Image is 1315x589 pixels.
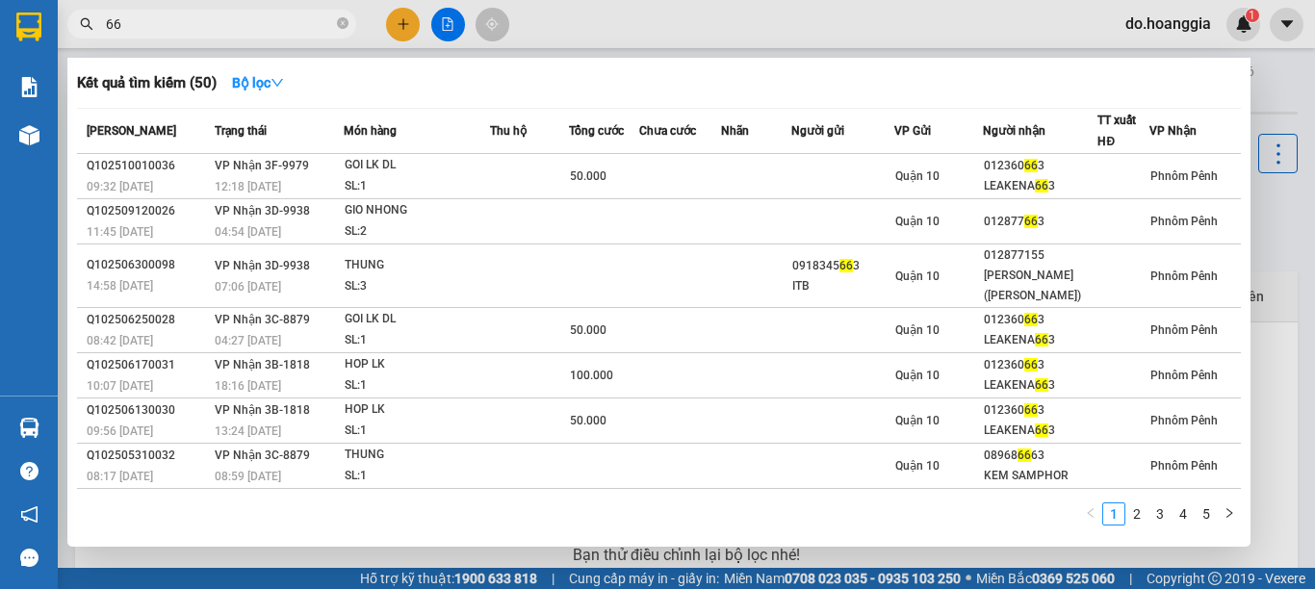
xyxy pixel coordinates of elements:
[345,255,489,276] div: THUNG
[1035,423,1048,437] span: 66
[1035,333,1048,346] span: 66
[87,201,209,221] div: Q102509120026
[570,414,606,427] span: 50.000
[1085,507,1096,519] span: left
[345,176,489,197] div: SL: 1
[1024,358,1038,371] span: 66
[215,259,310,272] span: VP Nhận 3D-9938
[215,280,281,294] span: 07:06 [DATE]
[1150,269,1218,283] span: Phnôm Pênh
[570,369,613,382] span: 100.000
[792,276,894,296] div: ITB
[1103,503,1124,525] a: 1
[1024,313,1038,326] span: 66
[20,505,39,524] span: notification
[639,124,696,138] span: Chưa cước
[345,399,489,421] div: HOP LK
[1173,503,1194,525] a: 4
[215,124,267,138] span: Trạng thái
[87,334,153,347] span: 08:42 [DATE]
[1218,502,1241,525] li: Next Page
[20,462,39,480] span: question-circle
[19,418,39,438] img: warehouse-icon
[1079,502,1102,525] button: left
[87,156,209,176] div: Q102510010036
[217,67,299,98] button: Bộ lọcdown
[87,124,176,138] span: [PERSON_NAME]
[19,77,39,97] img: solution-icon
[20,549,39,567] span: message
[1149,503,1171,525] a: 3
[87,400,209,421] div: Q102506130030
[345,466,489,487] div: SL: 1
[345,354,489,375] div: HOP LK
[1150,169,1218,183] span: Phnôm Pênh
[1097,114,1136,148] span: TT xuất HĐ
[1079,502,1102,525] li: Previous Page
[1035,179,1048,192] span: 66
[345,490,489,511] div: P/B
[87,255,209,275] div: Q102506300098
[271,76,284,90] span: down
[19,125,39,145] img: warehouse-icon
[1196,503,1217,525] a: 5
[215,448,310,462] span: VP Nhận 3C-8879
[1150,369,1218,382] span: Phnôm Pênh
[1024,403,1038,417] span: 66
[345,155,489,176] div: GOI LK DL
[345,309,489,330] div: GOI LK DL
[1150,414,1218,427] span: Phnôm Pênh
[215,358,310,371] span: VP Nhận 3B-1818
[215,424,281,438] span: 13:24 [DATE]
[345,221,489,243] div: SL: 2
[232,75,284,90] strong: Bộ lọc
[895,269,940,283] span: Quận 10
[791,124,844,138] span: Người gửi
[984,245,1097,266] div: 012877155
[87,424,153,438] span: 09:56 [DATE]
[984,466,1097,486] div: KEM SAMPHOR
[984,310,1097,330] div: 012360 3
[215,379,281,393] span: 18:16 [DATE]
[345,330,489,351] div: SL: 1
[895,215,940,228] span: Quận 10
[1150,323,1218,337] span: Phnôm Pênh
[345,445,489,466] div: THUNG
[1150,215,1218,228] span: Phnôm Pênh
[215,313,310,326] span: VP Nhận 3C-8879
[87,379,153,393] span: 10:07 [DATE]
[1018,448,1031,462] span: 66
[215,470,281,483] span: 08:59 [DATE]
[87,355,209,375] div: Q102506170031
[87,470,153,483] span: 08:17 [DATE]
[1218,502,1241,525] button: right
[345,200,489,221] div: GIO NHONG
[1149,124,1197,138] span: VP Nhận
[839,259,853,272] span: 66
[87,225,153,239] span: 11:45 [DATE]
[344,124,397,138] span: Món hàng
[984,446,1097,466] div: 08968 63
[1024,159,1038,172] span: 66
[80,17,93,31] span: search
[1035,378,1048,392] span: 66
[1224,507,1235,519] span: right
[345,375,489,397] div: SL: 1
[345,421,489,442] div: SL: 1
[77,73,217,93] h3: Kết quả tìm kiếm ( 50 )
[569,124,624,138] span: Tổng cước
[984,212,1097,232] div: 012877 3
[1126,503,1147,525] a: 2
[895,414,940,427] span: Quận 10
[1148,502,1172,525] li: 3
[984,375,1097,396] div: LEAKENA 3
[337,15,348,34] span: close-circle
[570,169,606,183] span: 50.000
[215,334,281,347] span: 04:27 [DATE]
[984,330,1097,350] div: LEAKENA 3
[1024,215,1038,228] span: 66
[87,180,153,193] span: 09:32 [DATE]
[895,323,940,337] span: Quận 10
[983,124,1045,138] span: Người nhận
[792,256,894,276] div: 0918345 3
